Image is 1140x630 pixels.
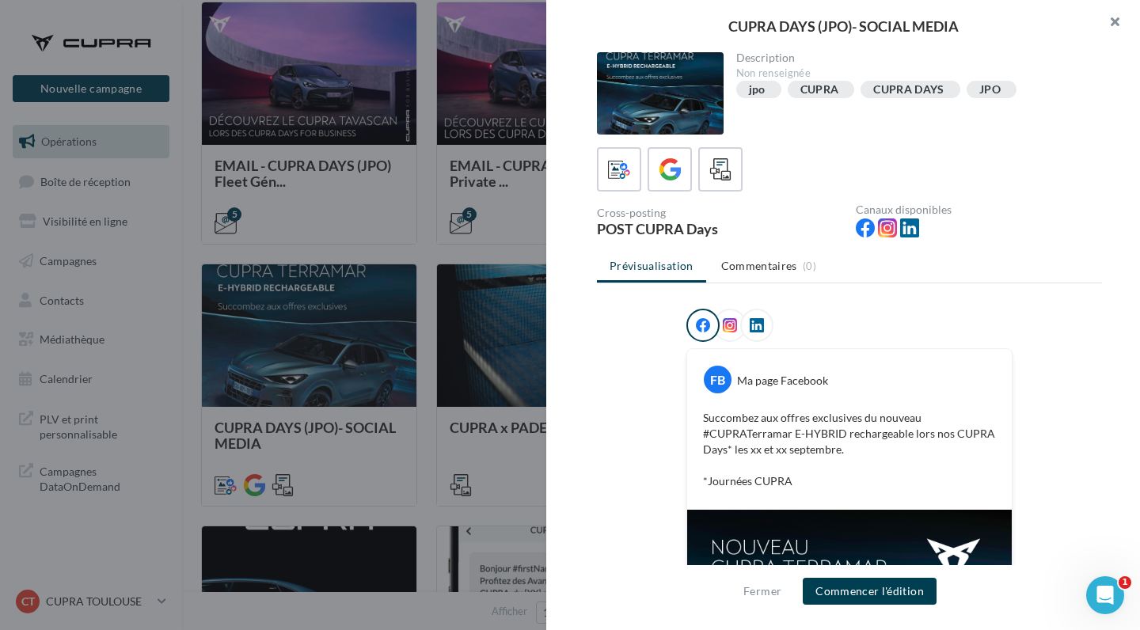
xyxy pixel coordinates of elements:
span: 1 [1119,576,1131,589]
div: Canaux disponibles [856,204,1102,215]
div: jpo [749,84,766,96]
div: JPO [979,84,1001,96]
div: Non renseignée [736,66,1090,81]
div: Ma page Facebook [737,373,828,389]
div: CUPRA DAYS [873,84,944,96]
span: (0) [803,260,816,272]
p: Succombez aux offres exclusives du nouveau #CUPRATerramar E-HYBRID rechargeable lors nos CUPRA Da... [703,410,996,489]
div: CUPRA DAYS (JPO)- SOCIAL MEDIA [572,19,1115,33]
div: FB [704,366,731,393]
button: Commencer l'édition [803,578,937,605]
div: Description [736,52,1090,63]
iframe: Intercom live chat [1086,576,1124,614]
div: POST CUPRA Days [597,222,843,236]
button: Fermer [737,582,788,601]
div: CUPRA [800,84,839,96]
div: Cross-posting [597,207,843,218]
span: Commentaires [721,258,797,274]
